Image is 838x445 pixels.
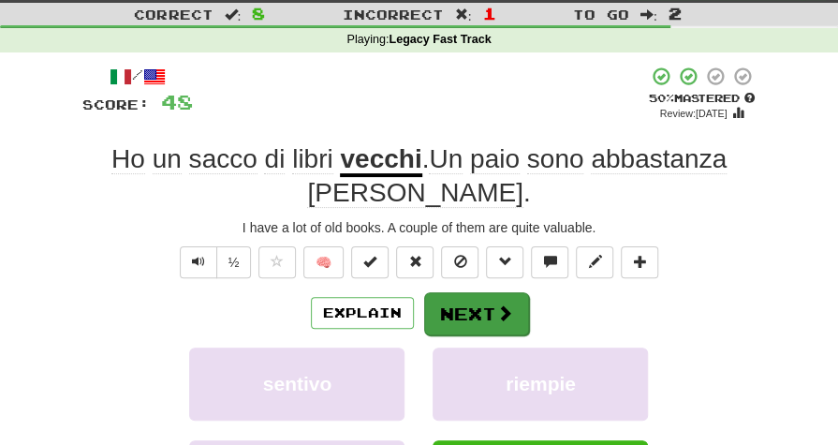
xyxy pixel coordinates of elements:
[340,144,421,177] u: vecchi
[455,7,472,21] span: :
[82,96,150,112] span: Score:
[470,144,520,174] span: paio
[669,4,682,22] span: 2
[640,7,657,21] span: :
[660,108,728,119] small: Review: [DATE]
[216,246,252,278] button: ½
[433,348,648,421] button: riempie
[591,144,727,174] span: abbastanza
[424,292,529,335] button: Next
[396,246,434,278] button: Reset to 0% Mastered (alt+r)
[303,246,344,278] button: 🧠
[292,144,333,174] span: libri
[351,246,389,278] button: Set this sentence to 100% Mastered (alt+m)
[111,144,145,174] span: Ho
[263,373,332,394] span: sentivo
[176,246,252,278] div: Text-to-speech controls
[573,7,629,22] span: To go
[161,90,193,113] span: 48
[189,348,404,421] button: sentivo
[82,66,193,89] div: /
[264,144,285,174] span: di
[153,144,182,174] span: un
[506,373,576,394] span: riempie
[224,7,241,21] span: :
[648,91,757,106] div: Mastered
[311,297,414,329] button: Explain
[82,218,757,237] div: I have a lot of old books. A couple of them are quite valuable.
[482,4,495,22] span: 1
[649,92,674,104] span: 50 %
[576,246,613,278] button: Edit sentence (alt+d)
[531,246,568,278] button: Discuss sentence (alt+u)
[307,178,522,208] span: [PERSON_NAME]
[307,144,726,208] span: . .
[180,246,217,278] button: Play sentence audio (ctl+space)
[343,7,444,22] span: Incorrect
[252,4,265,22] span: 8
[441,246,478,278] button: Ignore sentence (alt+i)
[621,246,658,278] button: Add to collection (alt+a)
[258,246,296,278] button: Favorite sentence (alt+f)
[134,7,213,22] span: Correct
[429,144,463,174] span: Un
[389,33,491,46] strong: Legacy Fast Track
[486,246,523,278] button: Grammar (alt+g)
[189,144,257,174] span: sacco
[527,144,584,174] span: sono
